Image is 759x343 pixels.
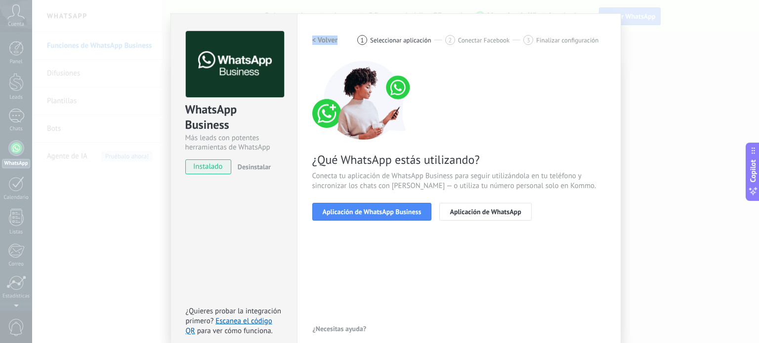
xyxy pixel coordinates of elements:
[312,152,606,167] span: ¿Qué WhatsApp estás utilizando?
[312,61,416,140] img: connect number
[748,159,758,182] span: Copilot
[527,36,530,44] span: 3
[238,162,271,171] span: Desinstalar
[186,159,231,174] span: instalado
[186,31,284,98] img: logo_main.png
[450,208,521,215] span: Aplicación de WhatsApp
[439,203,531,221] button: Aplicación de WhatsApp
[197,326,273,336] span: para ver cómo funciona.
[312,321,367,336] button: ¿Necesitas ayuda?
[312,31,338,49] button: < Volver
[313,325,367,332] span: ¿Necesitas ayuda?
[536,37,598,44] span: Finalizar configuración
[370,37,431,44] span: Seleccionar aplicación
[234,159,271,174] button: Desinstalar
[312,171,606,191] span: Conecta tu aplicación de WhatsApp Business para seguir utilizándola en tu teléfono y sincronizar ...
[186,306,282,326] span: ¿Quieres probar la integración primero?
[448,36,452,44] span: 2
[323,208,422,215] span: Aplicación de WhatsApp Business
[312,36,338,45] h2: < Volver
[186,316,272,336] a: Escanea el código QR
[312,203,432,221] button: Aplicación de WhatsApp Business
[185,102,283,133] div: WhatsApp Business
[185,133,283,152] div: Más leads con potentes herramientas de WhatsApp
[458,37,510,44] span: Conectar Facebook
[361,36,364,44] span: 1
